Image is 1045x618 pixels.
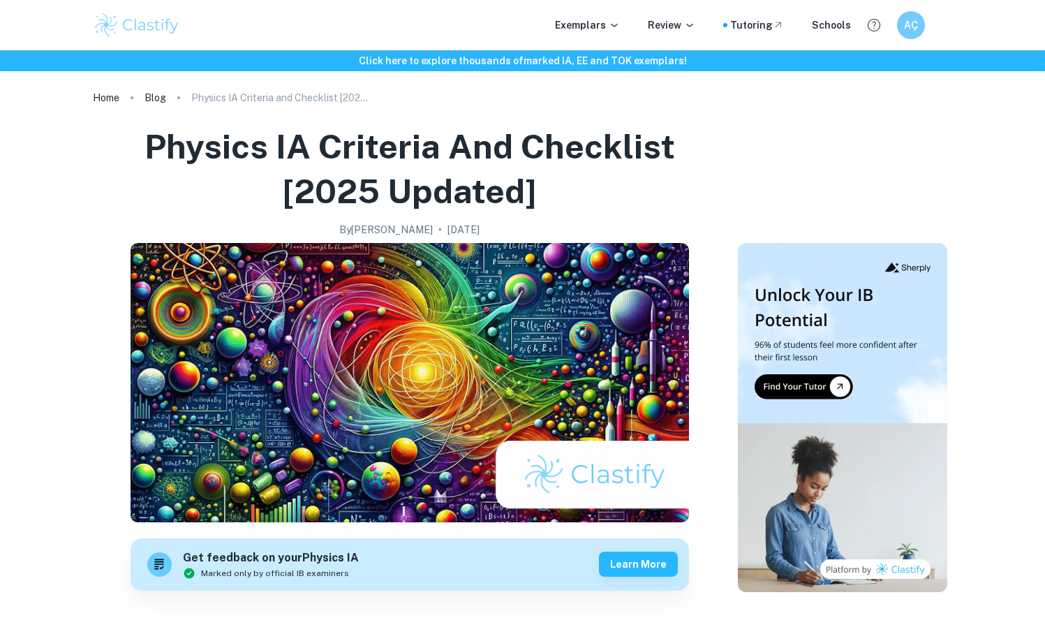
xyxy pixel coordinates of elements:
p: Physics IA Criteria and Checklist [2025 updated] [191,90,373,105]
a: Tutoring [730,17,784,33]
a: Blog [144,88,166,108]
h6: Click here to explore thousands of marked IA, EE and TOK exemplars ! [3,53,1042,68]
span: Marked only by official IB examiners [201,567,349,580]
h6: AÇ [903,17,919,33]
h2: [DATE] [447,222,480,237]
img: Thumbnail [738,243,947,592]
button: Help and Feedback [862,13,886,37]
a: Get feedback on yourPhysics IAMarked only by official IB examinersLearn more [131,538,689,591]
h2: By [PERSON_NAME] [339,222,433,237]
p: Exemplars [555,17,620,33]
p: • [438,222,442,237]
p: Review [648,17,695,33]
a: Schools [812,17,851,33]
h1: Physics IA Criteria and Checklist [2025 updated] [98,124,721,214]
img: Clastify logo [93,11,181,39]
h6: Get feedback on your Physics IA [183,550,359,567]
img: Physics IA Criteria and Checklist [2025 updated] cover image [131,243,689,522]
a: Home [93,88,119,108]
button: Learn more [599,552,678,577]
button: AÇ [897,11,925,39]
